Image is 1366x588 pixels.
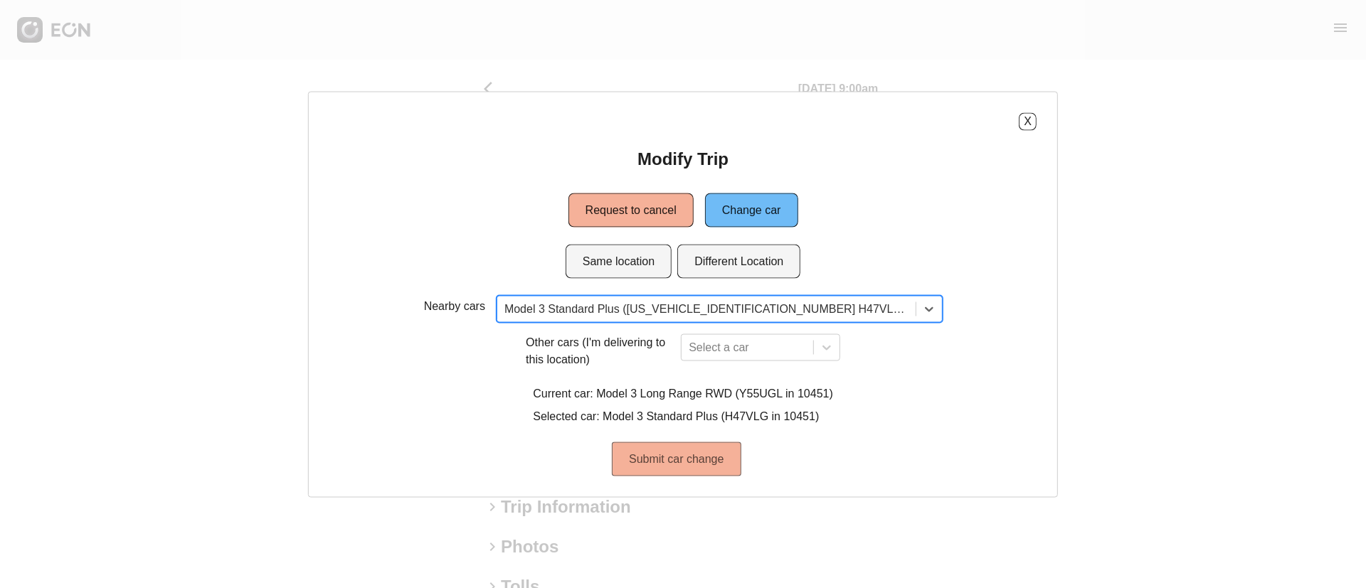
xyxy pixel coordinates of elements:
p: Nearby cars [424,297,485,314]
button: X [1019,112,1037,130]
p: Selected car: Model 3 Standard Plus (H47VLG in 10451) [533,407,833,424]
button: Submit car change [612,442,741,476]
p: Current car: Model 3 Long Range RWD (Y55UGL in 10451) [533,385,833,402]
button: Same location [566,244,672,278]
h2: Modify Trip [637,147,729,170]
button: Different Location [677,244,800,278]
p: Other cars (I'm delivering to this location) [526,333,675,368]
button: Change car [705,193,798,227]
button: Request to cancel [568,193,694,227]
